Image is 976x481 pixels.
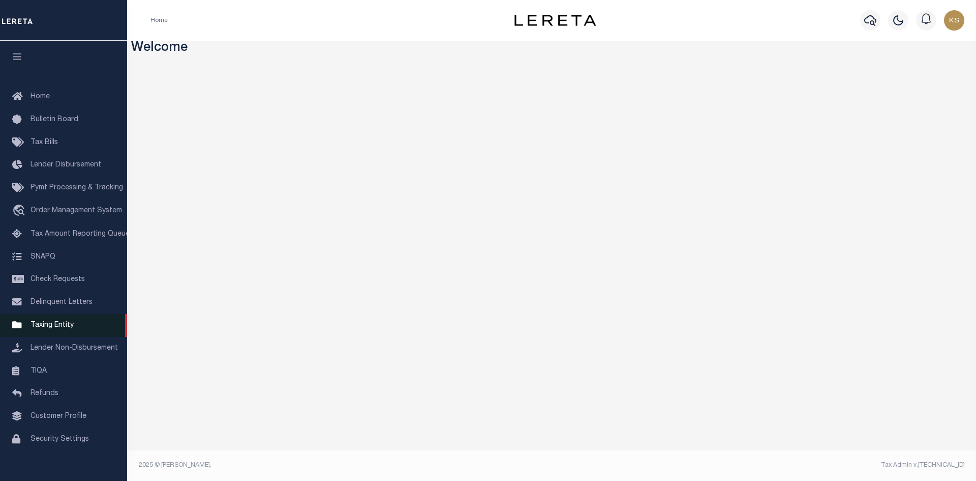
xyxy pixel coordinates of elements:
[30,322,74,329] span: Taxing Entity
[30,93,50,100] span: Home
[30,413,86,420] span: Customer Profile
[30,390,58,397] span: Refunds
[12,205,28,218] i: travel_explore
[30,367,47,374] span: TIQA
[30,207,122,214] span: Order Management System
[30,276,85,283] span: Check Requests
[30,253,55,260] span: SNAPQ
[131,461,552,470] div: 2025 © [PERSON_NAME].
[30,299,93,306] span: Delinquent Letters
[30,436,89,443] span: Security Settings
[30,231,130,238] span: Tax Amount Reporting Queue
[559,461,965,470] div: Tax Admin v.[TECHNICAL_ID]
[944,10,964,31] img: svg+xml;base64,PHN2ZyB4bWxucz0iaHR0cDovL3d3dy53My5vcmcvMjAwMC9zdmciIHBvaW50ZXItZXZlbnRzPSJub25lIi...
[150,16,168,25] li: Home
[30,116,78,123] span: Bulletin Board
[30,184,123,191] span: Pymt Processing & Tracking
[30,161,101,168] span: Lender Disbursement
[514,15,596,26] img: logo-dark.svg
[30,345,118,352] span: Lender Non-Disbursement
[30,139,58,146] span: Tax Bills
[131,41,972,56] h3: Welcome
